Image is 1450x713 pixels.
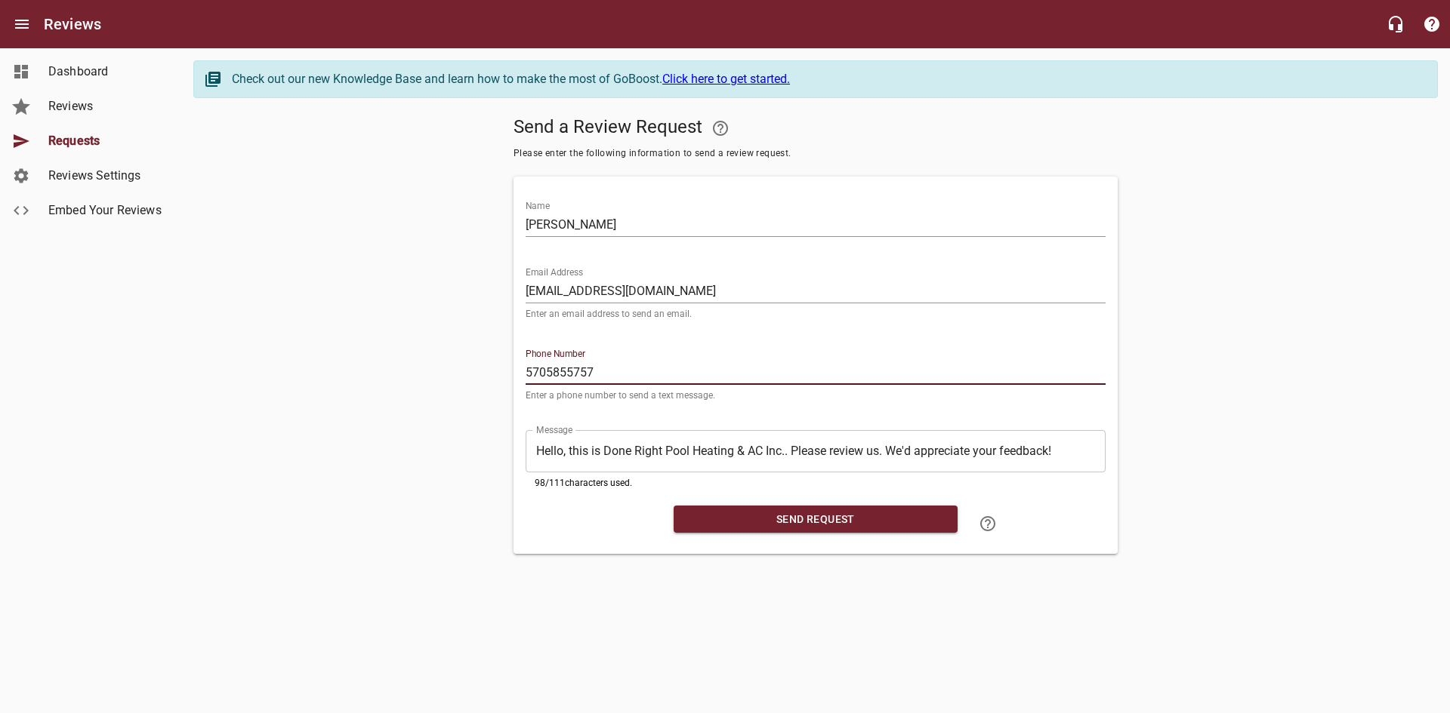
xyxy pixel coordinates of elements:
[686,510,946,529] span: Send Request
[674,506,958,533] button: Send Request
[535,478,632,488] span: 98 / 111 characters used.
[48,63,163,81] span: Dashboard
[662,72,790,86] a: Click here to get started.
[514,146,1118,161] span: Please enter the following information to send a review request.
[526,309,1106,318] p: Enter an email address to send an email.
[48,201,163,220] span: Embed Your Reviews
[526,268,583,277] label: Email Address
[526,349,585,358] label: Phone Number
[514,110,1118,146] h5: Send a Review Request
[48,167,163,185] span: Reviews Settings
[232,70,1422,88] div: Check out our new Knowledge Base and learn how to make the most of GoBoost.
[1414,6,1450,42] button: Support Portal
[1377,6,1414,42] button: Live Chat
[970,506,1006,542] a: Learn how to "Send a Review Request"
[48,97,163,115] span: Reviews
[526,391,1106,400] p: Enter a phone number to send a text message.
[4,6,40,42] button: Open drawer
[44,12,101,36] h6: Reviews
[48,132,163,150] span: Requests
[536,444,1095,458] textarea: Hello, this is Done Right Pool Heating & AC Inc.. Please review us. We'd appreciate your feedback!
[526,201,550,211] label: Name
[702,110,739,146] a: Your Google or Facebook account must be connected to "Send a Review Request"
